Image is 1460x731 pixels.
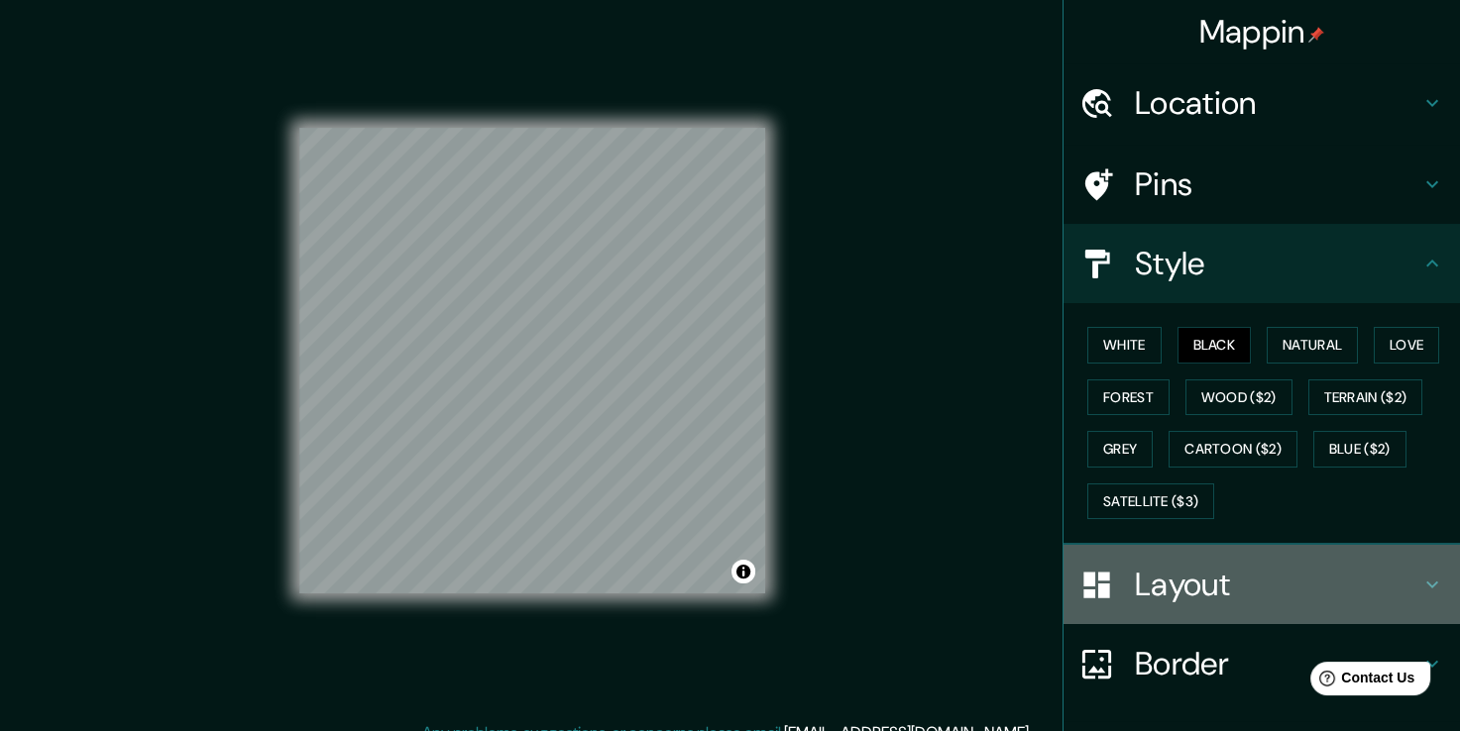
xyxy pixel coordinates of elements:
[1267,327,1358,364] button: Natural
[1135,644,1420,683] h4: Border
[1064,63,1460,143] div: Location
[1135,244,1420,283] h4: Style
[1087,327,1162,364] button: White
[1087,379,1170,416] button: Forest
[1135,164,1420,204] h4: Pins
[1064,624,1460,703] div: Border
[1284,654,1438,709] iframe: Help widget launcher
[1313,431,1406,468] button: Blue ($2)
[1199,12,1325,52] h4: Mappin
[1135,83,1420,123] h4: Location
[731,560,755,583] button: Toggle attribution
[1087,483,1214,520] button: Satellite ($3)
[1169,431,1297,468] button: Cartoon ($2)
[1064,545,1460,624] div: Layout
[1308,27,1324,43] img: pin-icon.png
[1374,327,1439,364] button: Love
[1087,431,1153,468] button: Grey
[1135,565,1420,604] h4: Layout
[299,128,765,593] canvas: Map
[1064,145,1460,224] div: Pins
[1178,327,1252,364] button: Black
[1185,379,1292,416] button: Wood ($2)
[1064,224,1460,303] div: Style
[1308,379,1423,416] button: Terrain ($2)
